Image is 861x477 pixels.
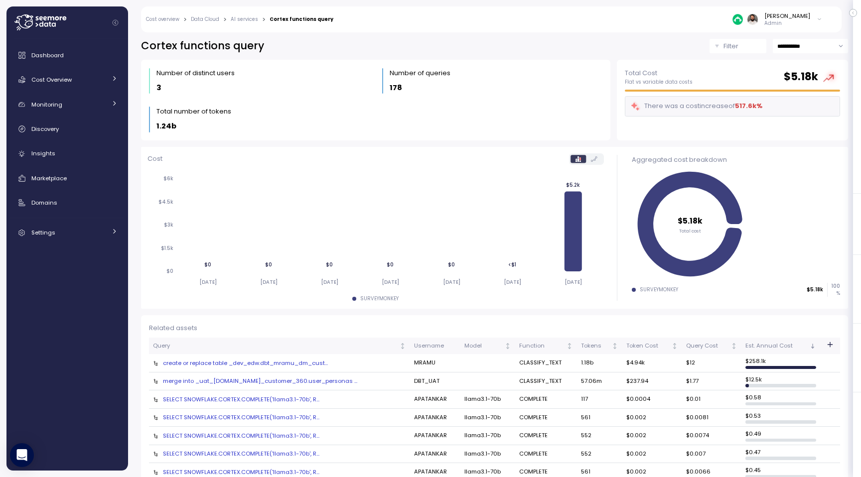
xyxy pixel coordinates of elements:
tspan: [DATE] [321,279,338,285]
td: COMPLETE [515,445,577,464]
div: SELECT SNOWFLAKE.CORTEX.COMPLETE('llama3.1-70b', R... [153,413,406,421]
td: llama3.1-70b [460,427,515,445]
span: Marketplace [31,174,67,182]
span: MRAMU [414,358,435,366]
div: Not sorted [611,343,618,350]
td: $ 0.49 [741,427,820,445]
div: Total number of tokens [156,107,231,117]
h2: Cortex functions query [141,39,264,53]
span: APATANKAR [414,413,447,421]
span: APATANKAR [414,468,447,476]
span: APATANKAR [414,450,447,458]
a: Discovery [10,119,124,139]
div: Related assets [149,323,840,333]
th: Query CostNot sorted [682,338,741,355]
td: $ 258.1k [741,354,820,372]
span: Dashboard [31,51,64,59]
p: Flat vs variable data costs [625,79,693,86]
td: 552 [577,445,622,464]
tspan: $6k [163,175,173,182]
td: $0.002 [622,409,682,427]
div: Function [519,342,565,351]
th: TokensNot sorted [577,338,622,355]
img: 687cba7b7af778e9efcde14e.PNG [732,14,743,24]
div: Open Intercom Messenger [10,443,34,467]
div: > [223,16,227,23]
p: Admin [764,20,810,27]
div: [PERSON_NAME] [764,12,810,20]
td: 117 [577,390,622,409]
div: There was a cost increase of [630,101,763,112]
div: Est. Annual Cost [745,342,808,351]
span: DBT_UAT [414,377,439,385]
div: Cortex functions query [270,17,333,22]
div: Tokens [581,342,610,351]
p: 1.24b [156,120,176,132]
td: llama3.1-70b [460,409,515,427]
div: Model [464,342,503,351]
span: APATANKAR [414,395,447,403]
tspan: [DATE] [260,279,278,285]
div: > [262,16,266,23]
a: Marketplace [10,168,124,188]
span: Domains [31,199,57,207]
div: > [183,16,187,23]
tspan: $0 [448,261,455,268]
p: Cost [147,154,162,164]
td: $ 0.47 [741,445,820,464]
tspan: [DATE] [382,279,399,285]
div: SELECT SNOWFLAKE.CORTEX.COMPLETE('llama3.1-70b', R... [153,432,406,440]
td: $ 0.58 [741,390,820,409]
div: SELECT SNOWFLAKE.CORTEX.COMPLETE('llama3.1-70b', R... [153,395,406,403]
tspan: $0 [166,268,173,274]
td: 57.06m [577,372,622,391]
div: Username [414,342,456,351]
button: Filter [710,39,766,53]
a: Settings [10,223,124,242]
div: Number of queries [390,68,450,78]
td: $0.002 [622,445,682,464]
a: AI services [231,17,258,22]
div: Query [153,342,398,351]
th: Token CostNot sorted [622,338,682,355]
span: APATANKAR [414,431,447,439]
button: Collapse navigation [109,19,122,26]
tspan: $1.5k [161,245,173,251]
a: Dashboard [10,45,124,65]
p: 100 % [828,283,840,296]
td: CLASSIFY_TEXT [515,354,577,372]
p: 178 [390,82,402,94]
div: Not sorted [504,343,511,350]
tspan: $4.5k [158,199,173,205]
img: ACg8ocLskjvUhBDgxtSFCRx4ztb74ewwa1VrVEuDBD_Ho1mrTsQB-QE=s96-c [747,14,758,24]
a: Domains [10,193,124,213]
td: llama3.1-70b [460,390,515,409]
td: COMPLETE [515,427,577,445]
th: ModelNot sorted [460,338,515,355]
div: create or replace table _dev_edw.dbt_mramu_dm_cust... [153,359,406,367]
div: 517.6k % [735,101,762,111]
td: $0.007 [682,445,741,464]
div: Token Cost [626,342,669,351]
th: QueryNot sorted [149,338,410,355]
td: 552 [577,427,622,445]
tspan: [DATE] [442,279,460,285]
tspan: $0 [265,261,272,268]
span: Discovery [31,125,59,133]
div: merge into _uat_[DOMAIN_NAME]_customer_360.user_personas ... [153,377,406,385]
td: CLASSIFY_TEXT [515,372,577,391]
a: Cost overview [146,17,179,22]
div: Sorted descending [809,343,816,350]
p: Total Cost [625,68,693,78]
tspan: <$1 [508,261,516,268]
td: $0.01 [682,390,741,409]
th: FunctionNot sorted [515,338,577,355]
tspan: $3k [164,222,173,228]
div: Not sorted [399,343,406,350]
div: Query Cost [686,342,729,351]
span: Cost Overview [31,76,72,84]
span: Settings [31,229,55,237]
tspan: [DATE] [565,279,582,285]
a: Cost Overview [10,70,124,90]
